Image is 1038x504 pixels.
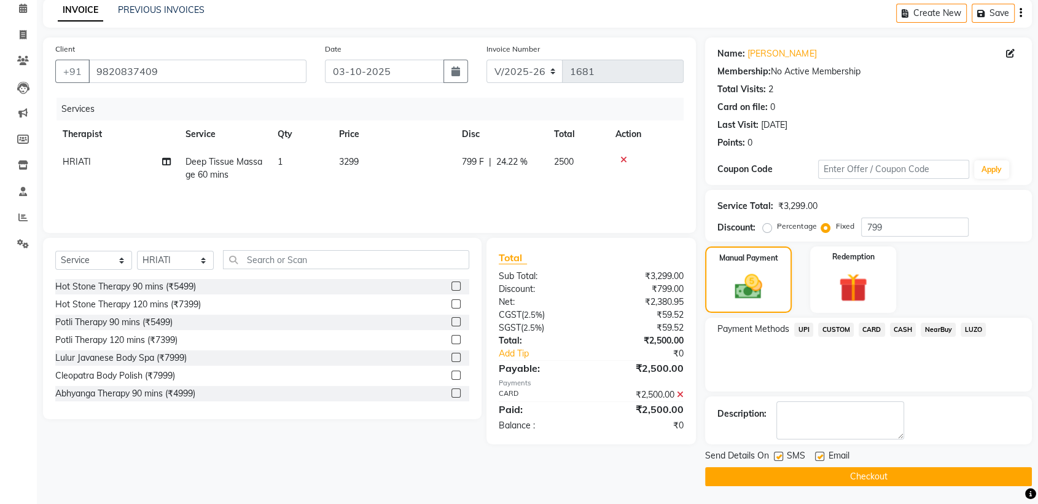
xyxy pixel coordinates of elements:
[523,323,542,333] span: 2.5%
[890,323,916,337] span: CASH
[490,270,591,283] div: Sub Total:
[490,361,591,376] div: Payable:
[490,296,591,309] div: Net:
[972,4,1015,23] button: Save
[896,4,967,23] button: Create New
[717,408,767,420] div: Description:
[490,402,591,417] div: Paid:
[223,250,469,269] input: Search or Scan
[499,251,527,264] span: Total
[55,387,195,400] div: Abhyanga Therapy 90 mins (₹4999)
[717,65,1020,78] div: No Active Membership
[55,280,196,293] div: Hot Stone Therapy 90 mins (₹5499)
[717,163,818,176] div: Coupon Code
[777,221,816,232] label: Percentage
[591,388,693,401] div: ₹2,500.00
[499,378,684,388] div: Payments
[591,402,693,417] div: ₹2,500.00
[490,283,591,296] div: Discount:
[339,156,359,167] span: 3299
[761,119,787,132] div: [DATE]
[55,60,90,83] button: +91
[591,296,693,309] div: ₹2,380.95
[55,298,201,311] div: Hot Stone Therapy 120 mins (₹7399)
[591,419,693,432] div: ₹0
[490,321,591,334] div: ( )
[591,283,693,296] div: ₹799.00
[455,120,547,148] th: Disc
[332,120,455,148] th: Price
[717,200,773,213] div: Service Total:
[178,120,270,148] th: Service
[591,361,693,376] div: ₹2,500.00
[717,65,771,78] div: Membership:
[490,419,591,432] div: Balance :
[608,120,684,148] th: Action
[591,334,693,347] div: ₹2,500.00
[496,156,528,168] span: 24.22 %
[524,310,542,320] span: 2.5%
[55,369,175,382] div: Cleopatra Body Polish (₹7999)
[705,449,769,465] span: Send Details On
[717,221,755,234] div: Discount:
[818,160,969,179] input: Enter Offer / Coupon Code
[591,309,693,321] div: ₹59.52
[591,321,693,334] div: ₹59.52
[55,334,178,347] div: Potli Therapy 120 mins (₹7399)
[974,160,1009,179] button: Apply
[499,309,521,320] span: CGST
[490,347,608,360] a: Add Tip
[55,352,187,364] div: Lulur Javanese Body Spa (₹7999)
[55,120,178,148] th: Therapist
[830,270,876,305] img: _gift.svg
[486,44,540,55] label: Invoice Number
[717,119,759,132] div: Last Visit:
[490,334,591,347] div: Total:
[832,251,874,262] label: Redemption
[717,136,745,149] div: Points:
[717,47,745,60] div: Name:
[499,322,521,333] span: SGST
[747,136,752,149] div: 0
[859,323,885,337] span: CARD
[325,44,341,55] label: Date
[770,101,775,114] div: 0
[490,309,591,321] div: ( )
[278,156,283,167] span: 1
[63,156,91,167] span: HRIATI
[768,83,773,96] div: 2
[717,83,766,96] div: Total Visits:
[490,388,591,401] div: CARD
[818,323,854,337] span: CUSTOM
[88,60,306,83] input: Search by Name/Mobile/Email/Code
[55,316,173,329] div: Potli Therapy 90 mins (₹5499)
[921,323,956,337] span: NearBuy
[787,449,805,465] span: SMS
[554,156,574,167] span: 2500
[747,47,816,60] a: [PERSON_NAME]
[270,120,332,148] th: Qty
[57,98,693,120] div: Services
[489,156,491,168] span: |
[185,156,262,180] span: Deep Tissue Massage 60 mins
[608,347,693,360] div: ₹0
[717,323,789,336] span: Payment Methods
[794,323,813,337] span: UPI
[462,156,484,168] span: 799 F
[118,4,205,15] a: PREVIOUS INVOICES
[705,467,1032,486] button: Checkout
[719,253,778,264] label: Manual Payment
[961,323,986,337] span: LUZO
[835,221,854,232] label: Fixed
[55,44,75,55] label: Client
[547,120,608,148] th: Total
[828,449,849,465] span: Email
[726,271,770,302] img: _cash.svg
[591,270,693,283] div: ₹3,299.00
[717,101,768,114] div: Card on file:
[778,200,817,213] div: ₹3,299.00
